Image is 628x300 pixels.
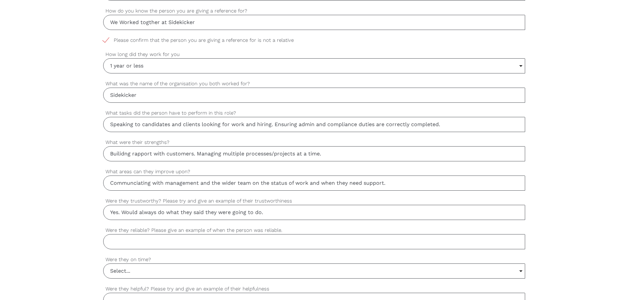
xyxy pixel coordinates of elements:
[103,7,525,15] label: How do you know the person you are giving a reference for?
[103,285,525,293] label: Were they helpful? Please try and give an example of their helpfulness
[103,168,525,176] label: What areas can they improve upon?
[103,227,525,234] label: Were they reliable? Please give an example of when the person was reliable.
[103,37,306,44] span: Please confirm that the person you are giving a reference for is not a relative
[103,109,525,117] label: What tasks did the person have to perform in this role?
[103,51,525,58] label: How long did they work for you
[103,139,525,146] label: What were their strengths?
[103,197,525,205] label: Were they trustworthy? Please try and give an example of their trustworthiness
[103,80,525,88] label: What was the name of the organisation you both worked for?
[103,256,525,263] label: Were they on time?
